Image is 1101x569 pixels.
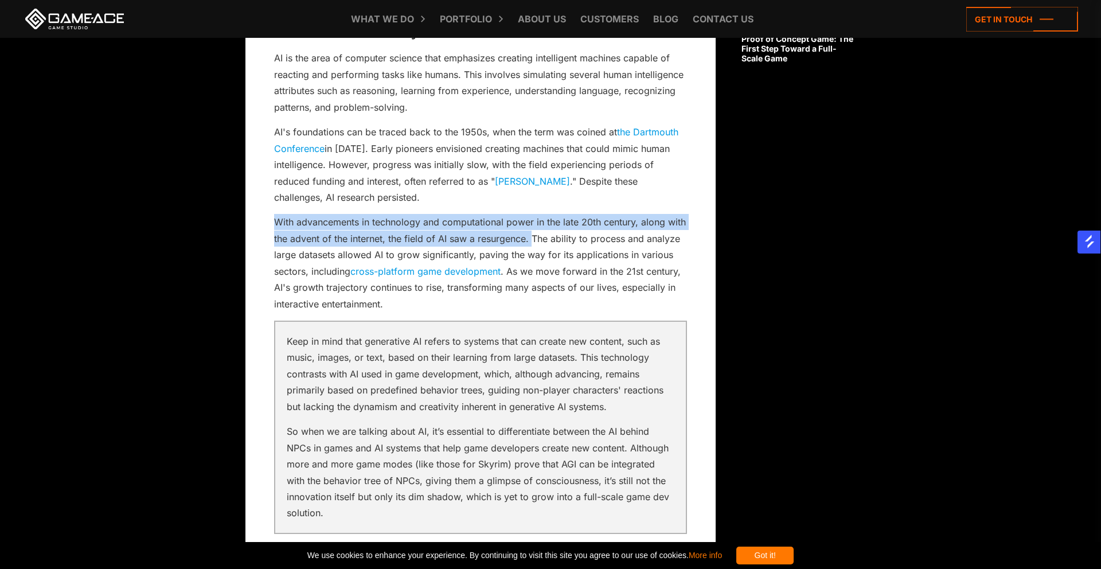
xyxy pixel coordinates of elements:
[307,547,722,564] span: We use cookies to enhance your experience. By continuing to visit this site you agree to our use ...
[274,29,687,40] h3: Definition and brief history of AI
[1083,235,1096,248] img: salesgear logo
[274,124,687,205] p: AI's foundations can be traced back to the 1950s, when the term was coined at in [DATE]. Early pi...
[736,547,794,564] div: Got it!
[495,176,570,187] a: [PERSON_NAME]
[274,214,687,312] p: With advancements in technology and computational power in the late 20th century, along with the ...
[966,7,1078,32] a: Get in touch
[274,50,687,115] p: AI is the area of computer science that emphasizes creating intelligent machines capable of react...
[350,266,501,277] a: cross-platform game development
[287,423,674,521] p: So when we are talking about AI, it’s essential to differentiate between the AI behind NPCs in ga...
[274,126,678,154] a: the Dartmouth Conference
[287,333,674,415] p: Keep in mind that generative AI refers to systems that can create new content, such as music, ima...
[689,551,722,560] a: More info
